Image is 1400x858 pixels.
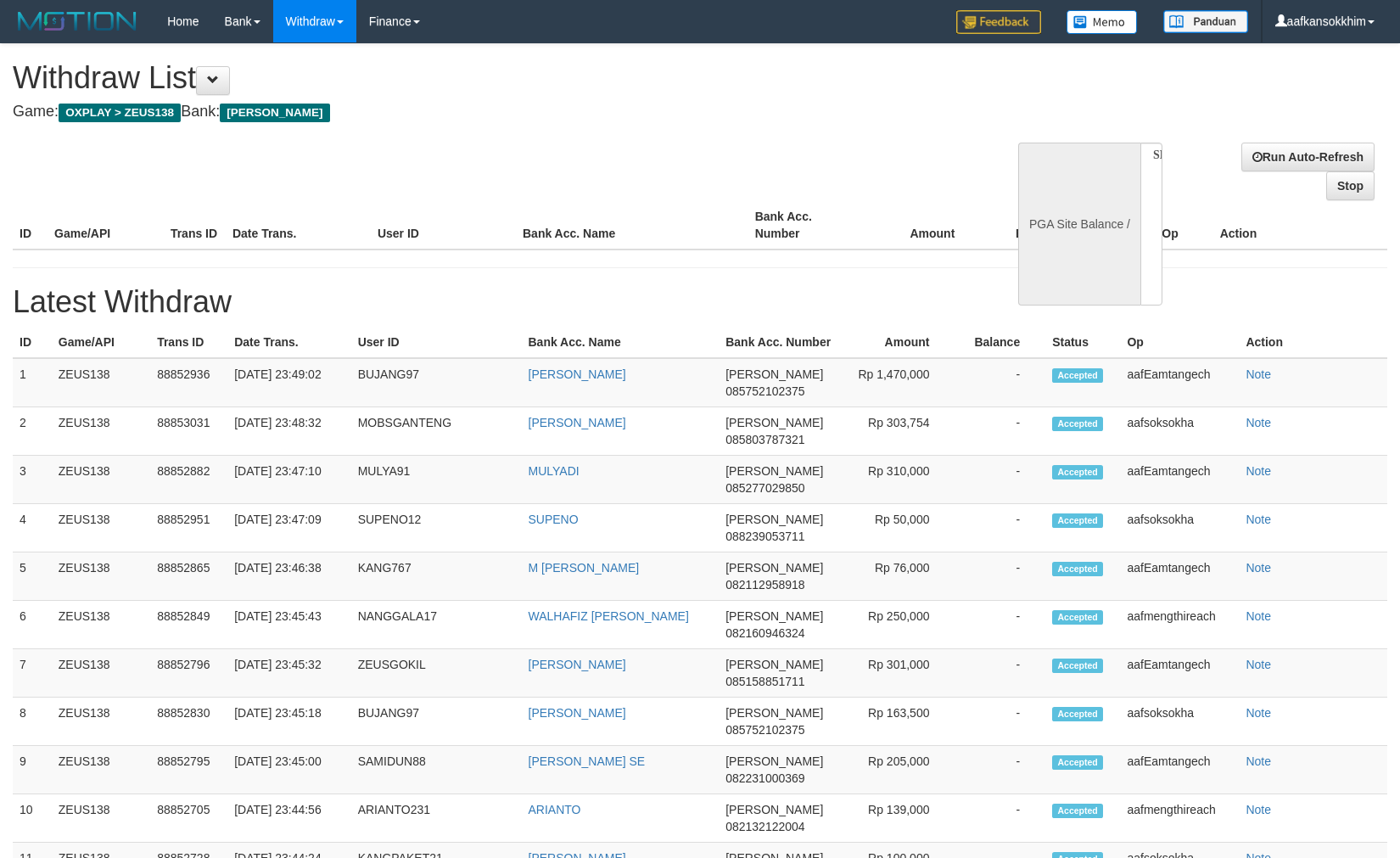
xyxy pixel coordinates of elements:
th: Amount [864,201,980,250]
span: 082132122004 [725,820,804,833]
a: Note [1246,803,1271,816]
th: Date Trans. [226,201,371,250]
td: 2 [13,407,52,456]
span: [PERSON_NAME] [725,658,823,671]
th: Bank Acc. Name [522,327,720,358]
td: [DATE] 23:49:02 [227,358,350,407]
td: [DATE] 23:44:56 [227,794,350,843]
span: [PERSON_NAME] [725,416,823,429]
td: [DATE] 23:45:18 [227,698,350,746]
td: [DATE] 23:47:10 [227,456,350,504]
td: [DATE] 23:45:00 [227,746,350,794]
td: aafEamtangech [1120,358,1239,407]
td: ZEUS138 [52,407,150,456]
span: [PERSON_NAME] [725,464,823,478]
span: [PERSON_NAME] [725,803,823,816]
td: 1 [13,358,52,407]
span: Accepted [1052,513,1103,528]
td: - [955,552,1045,601]
span: Accepted [1052,465,1103,479]
span: 082112958918 [725,578,804,592]
span: 085752102375 [725,723,804,737]
span: 082231000369 [725,771,804,785]
td: Rp 205,000 [848,746,955,794]
a: Note [1246,609,1271,623]
td: - [955,456,1045,504]
td: aafmengthireach [1120,601,1239,649]
td: aafmengthireach [1120,794,1239,843]
img: Feedback.jpg [956,10,1041,34]
td: Rp 303,754 [848,407,955,456]
span: [PERSON_NAME] [725,367,823,381]
span: 082160946324 [725,626,804,640]
th: Action [1239,327,1387,358]
img: panduan.png [1163,10,1248,33]
a: Stop [1326,171,1375,200]
span: [PERSON_NAME] [725,513,823,526]
a: Note [1246,367,1271,381]
a: [PERSON_NAME] [529,416,626,429]
th: Trans ID [150,327,227,358]
td: BUJANG97 [351,358,522,407]
span: [PERSON_NAME] [725,706,823,720]
div: PGA Site Balance / [1018,143,1140,306]
td: Rp 139,000 [848,794,955,843]
td: ZEUS138 [52,552,150,601]
th: Amount [848,327,955,358]
td: 88852849 [150,601,227,649]
td: NANGGALA17 [351,601,522,649]
span: [PERSON_NAME] [725,754,823,768]
td: aafsoksokha [1120,504,1239,552]
td: Rp 1,470,000 [848,358,955,407]
span: 085752102375 [725,384,804,398]
td: ZEUS138 [52,601,150,649]
span: [PERSON_NAME] [725,561,823,575]
th: Op [1155,201,1212,250]
th: Game/API [52,327,150,358]
span: 085277029850 [725,481,804,495]
th: Bank Acc. Number [719,327,848,358]
span: Accepted [1052,659,1103,673]
td: 88852936 [150,358,227,407]
td: 88852796 [150,649,227,698]
td: ZEUS138 [52,794,150,843]
td: 5 [13,552,52,601]
td: 88853031 [150,407,227,456]
th: Balance [955,327,1045,358]
th: User ID [371,201,516,250]
a: M [PERSON_NAME] [529,561,640,575]
span: 085803787321 [725,433,804,446]
span: OXPLAY > ZEUS138 [59,104,181,122]
td: ARIANTO231 [351,794,522,843]
td: 88852882 [150,456,227,504]
td: - [955,649,1045,698]
td: 88852830 [150,698,227,746]
h4: Game: Bank: [13,104,916,121]
td: ZEUSGOKIL [351,649,522,698]
td: 6 [13,601,52,649]
td: aafsoksokha [1120,407,1239,456]
span: Accepted [1052,610,1103,625]
td: - [955,407,1045,456]
span: [PERSON_NAME] [725,609,823,623]
span: Accepted [1052,755,1103,770]
td: SUPENO12 [351,504,522,552]
td: - [955,698,1045,746]
a: [PERSON_NAME] [529,367,626,381]
th: Date Trans. [227,327,350,358]
td: - [955,746,1045,794]
td: ZEUS138 [52,649,150,698]
span: [PERSON_NAME] [220,104,329,122]
h1: Withdraw List [13,61,916,95]
a: Run Auto-Refresh [1241,143,1375,171]
span: 088239053711 [725,530,804,543]
td: [DATE] 23:46:38 [227,552,350,601]
span: Accepted [1052,368,1103,383]
td: Rp 310,000 [848,456,955,504]
td: SAMIDUN88 [351,746,522,794]
a: WALHAFIZ [PERSON_NAME] [529,609,689,623]
th: Op [1120,327,1239,358]
th: Bank Acc. Number [748,201,865,250]
td: 3 [13,456,52,504]
td: Rp 250,000 [848,601,955,649]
